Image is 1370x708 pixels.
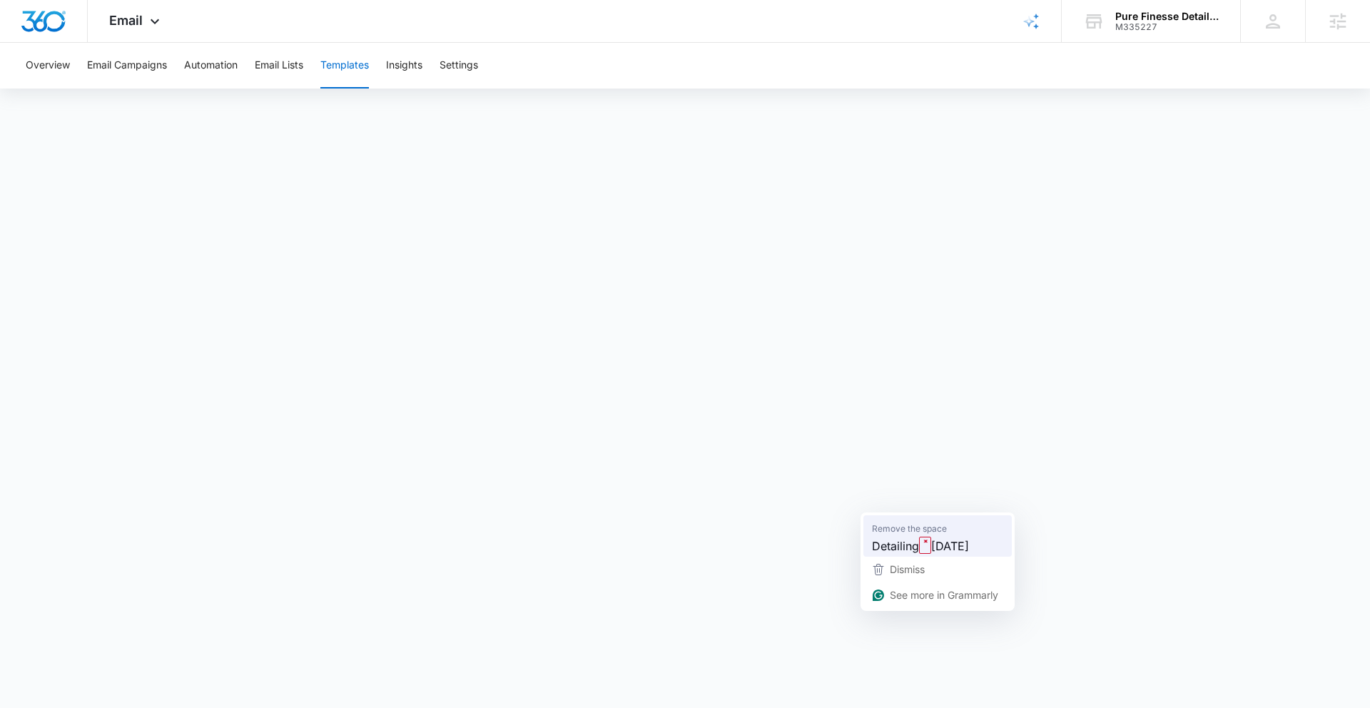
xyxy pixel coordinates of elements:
button: Overview [26,43,70,88]
div: account name [1115,11,1219,22]
span: Email [109,13,143,28]
button: Email Campaigns [87,43,167,88]
button: Templates [320,43,369,88]
button: Settings [440,43,478,88]
div: account id [1115,22,1219,32]
button: Automation [184,43,238,88]
button: Insights [386,43,422,88]
button: Email Lists [255,43,303,88]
